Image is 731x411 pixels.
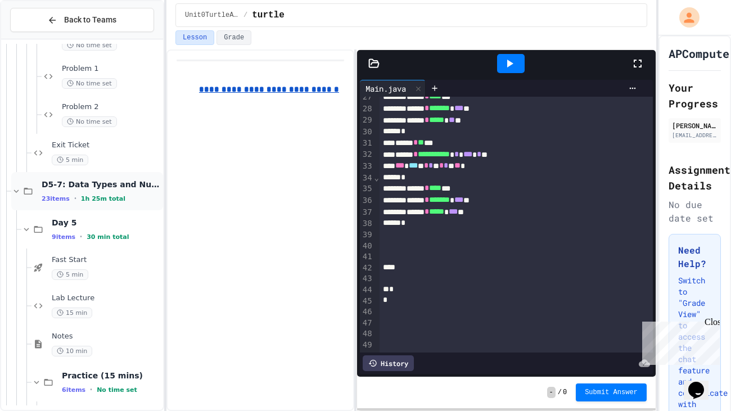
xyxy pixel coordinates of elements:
div: 28 [360,103,374,115]
button: Grade [216,30,251,45]
div: 31 [360,138,374,150]
button: Back to Teams [10,8,154,32]
span: • [90,385,92,394]
span: 1h 25m total [81,195,125,202]
span: Problem 2 [62,102,161,112]
span: Fold line [374,173,380,182]
div: [EMAIL_ADDRESS][DOMAIN_NAME] [672,131,718,139]
div: 37 [360,207,374,219]
div: No due date set [669,198,721,225]
span: • [74,194,76,203]
div: 40 [360,241,374,252]
div: 48 [360,328,374,340]
span: 0 [563,388,567,397]
div: 49 [360,340,374,351]
span: D5-7: Data Types and Number Calculations [42,179,161,189]
span: Day 5 [52,218,161,228]
div: 33 [360,161,374,173]
div: 30 [360,127,374,138]
div: 36 [360,195,374,207]
div: History [363,355,414,371]
iframe: chat widget [638,317,720,365]
span: No time set [97,386,137,394]
h3: Need Help? [678,243,711,270]
h2: Assignment Details [669,162,721,193]
span: Exit Ticket [52,141,161,150]
div: 38 [360,218,374,229]
span: 10 min [52,346,92,356]
span: 5 min [52,269,88,280]
span: 5 min [52,155,88,165]
div: Chat with us now!Close [4,4,78,71]
div: 43 [360,273,374,284]
span: turtle [252,8,285,22]
div: 39 [360,229,374,241]
span: 15 min [52,308,92,318]
div: 45 [360,296,374,307]
span: Notes [52,332,161,341]
iframe: chat widget [684,366,720,400]
div: 46 [360,306,374,318]
span: Lab Lecture [52,293,161,303]
span: No time set [62,78,117,89]
h2: Your Progress [669,80,721,111]
span: Unit0TurtleAvatar [185,11,239,20]
span: Fast Start [52,255,161,265]
span: Submit Answer [585,388,638,397]
span: 30 min total [87,233,129,241]
div: Main.java [360,83,412,94]
div: 47 [360,318,374,329]
div: 27 [360,92,374,103]
span: / [243,11,247,20]
div: 35 [360,183,374,195]
div: My Account [667,4,702,30]
span: No time set [62,116,117,127]
span: No time set [62,40,117,51]
button: Submit Answer [576,383,647,401]
span: / [558,388,562,397]
button: Lesson [175,30,214,45]
div: 29 [360,115,374,127]
div: [PERSON_NAME] [672,120,718,130]
div: 34 [360,173,374,184]
div: Main.java [360,80,426,97]
div: 41 [360,251,374,263]
span: 9 items [52,233,75,241]
span: Practice (15 mins) [62,371,161,381]
span: 23 items [42,195,70,202]
span: Back to Teams [64,14,116,26]
span: • [80,232,82,241]
div: 42 [360,263,374,274]
div: 44 [360,284,374,296]
span: - [547,387,556,398]
div: 32 [360,149,374,161]
span: Problem 1 [62,64,161,74]
span: 6 items [62,386,85,394]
